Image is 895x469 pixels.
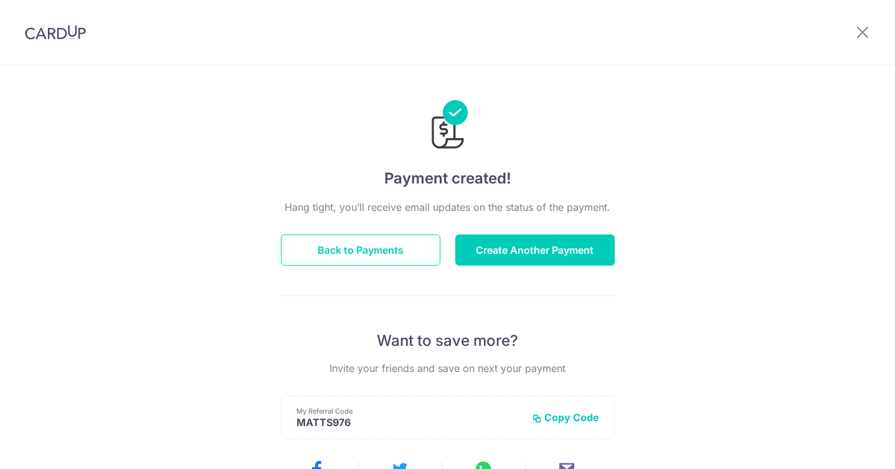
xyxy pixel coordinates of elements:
[281,234,440,266] button: Back to Payments
[428,100,468,152] img: Payments
[281,361,615,376] p: Invite your friends and save on next your payment
[25,25,86,40] img: CardUp
[296,406,522,416] p: My Referral Code
[532,411,599,424] button: Copy Code
[281,331,615,351] p: Want to save more?
[281,167,615,190] h4: Payment created!
[455,234,615,266] button: Create Another Payment
[296,416,522,429] p: MATTS976
[281,200,615,215] p: Hang tight, you’ll receive email updates on the status of the payment.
